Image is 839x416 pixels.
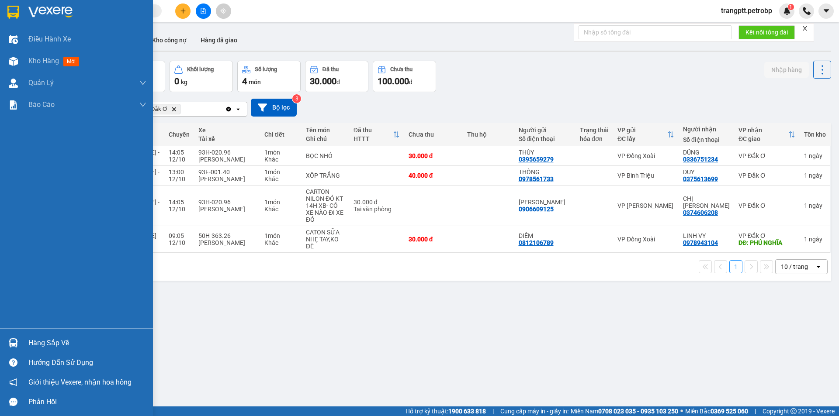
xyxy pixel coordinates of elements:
[738,135,788,142] div: ĐC giao
[306,229,345,236] div: CATON SỮA
[815,263,822,270] svg: open
[306,172,345,179] div: XỐP TRẮNG
[306,135,345,142] div: Ghi chú
[373,61,436,92] button: Chưa thu100.000đ
[804,236,826,243] div: 1
[683,209,718,216] div: 0374606208
[790,408,797,414] span: copyright
[225,106,232,113] svg: Clear all
[169,149,190,156] div: 14:05
[198,239,256,246] div: [PERSON_NAME]
[9,79,18,88] img: warehouse-icon
[409,79,413,86] span: đ
[198,199,256,206] div: 93H-020.96
[139,104,180,114] span: VP Đắk Ơ, close by backspace
[249,79,261,86] span: món
[617,172,674,179] div: VP Bình Triệu
[448,408,486,415] strong: 1900 633 818
[390,66,413,72] div: Chưa thu
[264,131,297,138] div: Chi tiết
[354,206,400,213] div: Tại văn phòng
[169,156,190,163] div: 12/10
[255,66,277,72] div: Số lượng
[354,127,393,134] div: Đã thu
[198,206,256,213] div: [PERSON_NAME]
[617,152,674,159] div: VP Đồng Xoài
[738,232,795,239] div: VP Đắk Ơ
[409,172,458,179] div: 40.000 đ
[685,406,748,416] span: Miền Bắc
[264,156,297,163] div: Khác
[28,57,59,65] span: Kho hàng
[804,152,826,159] div: 1
[169,168,190,175] div: 13:00
[745,28,788,37] span: Kết nối tổng đài
[169,232,190,239] div: 09:05
[571,406,678,416] span: Miền Nam
[194,30,244,51] button: Hàng đã giao
[738,239,795,246] div: DĐ: PHÚ NGHĨA
[406,406,486,416] span: Hỗ trợ kỹ thuật:
[519,149,571,156] div: THÚY
[220,8,226,14] span: aim
[322,66,339,72] div: Đã thu
[169,175,190,182] div: 12/10
[617,236,674,243] div: VP Đồng Xoài
[519,239,554,246] div: 0812106789
[175,3,191,19] button: plus
[354,135,393,142] div: HTTT
[216,3,231,19] button: aim
[519,135,571,142] div: Số điện thoại
[617,127,667,134] div: VP gửi
[174,76,179,86] span: 0
[804,131,826,138] div: Tồn kho
[349,123,404,146] th: Toggle SortBy
[305,61,368,92] button: Đã thu30.000đ
[9,100,18,110] img: solution-icon
[755,406,756,416] span: |
[198,135,256,142] div: Tài xế
[264,239,297,246] div: Khác
[169,199,190,206] div: 14:05
[580,127,609,134] div: Trạng thái
[683,168,730,175] div: DUY
[198,232,256,239] div: 50H-363.26
[734,123,800,146] th: Toggle SortBy
[683,126,730,133] div: Người nhận
[409,152,458,159] div: 30.000 đ
[182,105,183,113] input: Selected VP Đắk Ơ.
[519,168,571,175] div: THÔNG
[306,236,345,250] div: NHẸ TAY,KO ĐÈ
[683,136,730,143] div: Số điện thoại
[306,152,345,159] div: BỌC NHỎ
[683,232,730,239] div: LINH VY
[738,172,795,179] div: VP Đắk Ơ
[28,337,146,350] div: Hàng sắp về
[264,232,297,239] div: 1 món
[809,172,822,179] span: ngày
[714,5,779,16] span: trangptt.petrobp
[409,131,458,138] div: Chưa thu
[409,236,458,243] div: 30.000 đ
[139,101,146,108] span: down
[9,398,17,406] span: message
[519,156,554,163] div: 0395659279
[9,57,18,66] img: warehouse-icon
[9,338,18,347] img: warehouse-icon
[187,66,214,72] div: Khối lượng
[617,202,674,209] div: VP [PERSON_NAME]
[200,8,206,14] span: file-add
[683,149,730,156] div: DŨNG
[598,408,678,415] strong: 0708 023 035 - 0935 103 250
[711,408,748,415] strong: 0369 525 060
[264,199,297,206] div: 1 món
[802,25,808,31] span: close
[804,172,826,179] div: 1
[264,175,297,182] div: Khác
[683,156,718,163] div: 0336751234
[738,202,795,209] div: VP Đắk Ơ
[336,79,340,86] span: đ
[729,260,742,273] button: 1
[354,199,400,206] div: 30.000 đ
[818,3,834,19] button: caret-down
